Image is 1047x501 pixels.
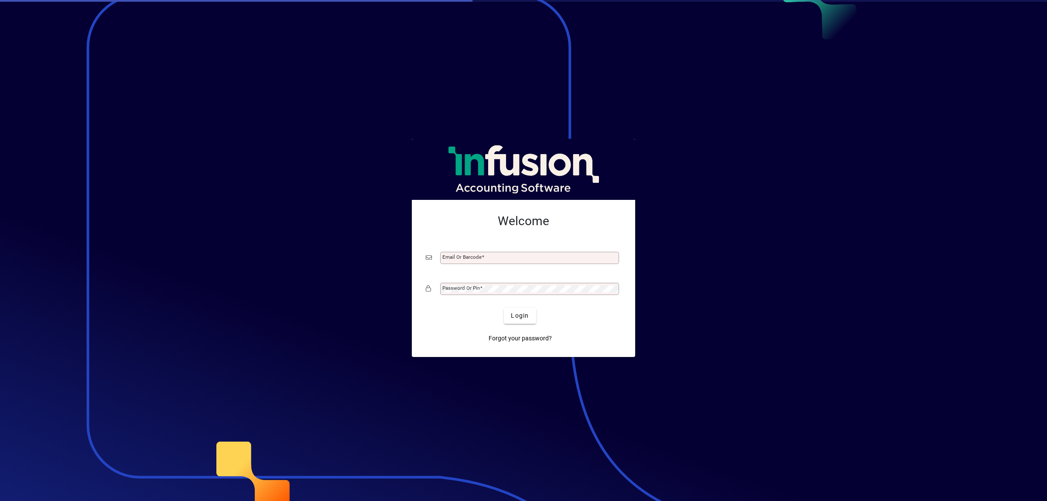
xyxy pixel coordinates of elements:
mat-label: Email or Barcode [442,254,482,260]
a: Forgot your password? [485,331,555,347]
mat-label: Password or Pin [442,285,480,291]
button: Login [504,308,536,324]
span: Login [511,311,529,320]
span: Forgot your password? [489,334,552,343]
h2: Welcome [426,214,621,229]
